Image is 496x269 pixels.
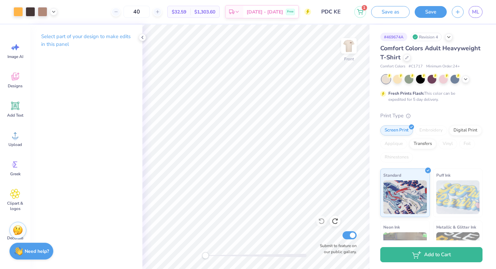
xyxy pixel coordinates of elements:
div: Foil [459,139,475,149]
div: This color can be expedited for 5 day delivery. [388,90,471,102]
img: Standard [383,180,427,214]
img: Neon Ink [383,232,427,266]
button: 1 [354,6,366,18]
span: Add Text [7,113,23,118]
button: Save as [371,6,410,18]
img: Metallic & Glitter Ink [436,232,480,266]
div: Digital Print [449,125,482,136]
span: Decorate [7,235,23,241]
span: Comfort Colors [380,64,405,69]
span: ML [472,8,479,16]
span: Puff Ink [436,172,450,179]
span: 1 [362,5,367,10]
p: Select part of your design to make edits in this panel [41,33,132,48]
span: Neon Ink [383,223,400,231]
div: Screen Print [380,125,413,136]
div: Vinyl [438,139,457,149]
div: Embroidery [415,125,447,136]
button: Add to Cart [380,247,483,262]
button: Save [415,6,447,18]
div: Accessibility label [202,252,209,259]
span: Comfort Colors Adult Heavyweight T-Shirt [380,44,480,61]
span: Upload [8,142,22,147]
span: Standard [383,172,401,179]
div: Rhinestones [380,152,413,162]
div: Transfers [409,139,436,149]
span: Designs [8,83,23,89]
div: Print Type [380,112,483,120]
img: Front [342,39,356,53]
strong: Need help? [25,248,49,255]
a: ML [469,6,483,18]
label: Submit to feature on our public gallery. [316,243,357,255]
span: Free [287,9,294,14]
input: – – [123,6,150,18]
span: $1,303.60 [194,8,215,16]
div: Applique [380,139,407,149]
span: $32.59 [172,8,186,16]
img: Puff Ink [436,180,480,214]
span: Metallic & Glitter Ink [436,223,476,231]
div: # 469674A [380,33,407,41]
span: Clipart & logos [4,201,26,211]
span: Minimum Order: 24 + [426,64,460,69]
span: # C1717 [409,64,423,69]
span: Image AI [7,54,23,59]
span: Greek [10,171,21,177]
input: Untitled Design [316,5,349,19]
div: Front [344,56,354,62]
strong: Fresh Prints Flash: [388,91,424,96]
div: Revision 4 [411,33,442,41]
span: [DATE] - [DATE] [247,8,283,16]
